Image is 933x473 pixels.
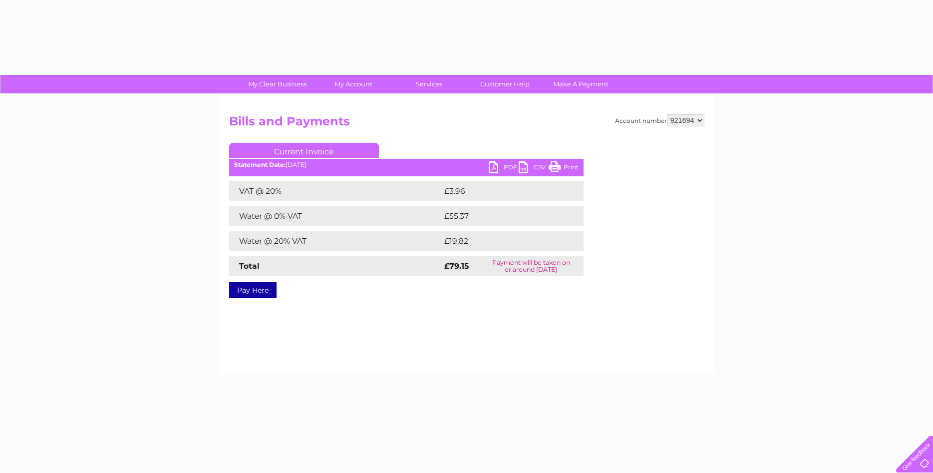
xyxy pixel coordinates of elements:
[229,231,442,251] td: Water @ 20% VAT
[229,206,442,226] td: Water @ 0% VAT
[388,75,470,93] a: Services
[615,114,704,126] div: Account number
[229,181,442,201] td: VAT @ 20%
[442,206,563,226] td: £55.37
[234,161,286,168] b: Statement Date:
[229,114,704,133] h2: Bills and Payments
[229,161,584,168] div: [DATE]
[229,282,277,298] a: Pay Here
[444,261,469,271] strong: £79.15
[519,161,549,176] a: CSV
[442,231,563,251] td: £19.82
[312,75,394,93] a: My Account
[549,161,579,176] a: Print
[464,75,546,93] a: Customer Help
[442,181,561,201] td: £3.96
[239,261,260,271] strong: Total
[236,75,318,93] a: My Clear Business
[540,75,622,93] a: Make A Payment
[479,256,584,276] td: Payment will be taken on or around [DATE]
[229,143,379,158] a: Current Invoice
[489,161,519,176] a: PDF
